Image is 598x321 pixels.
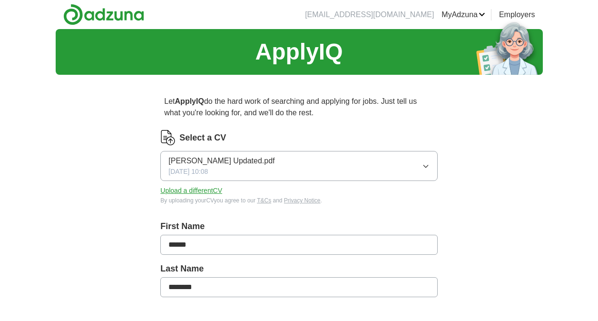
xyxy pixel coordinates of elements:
p: Let do the hard work of searching and applying for jobs. Just tell us what you're looking for, an... [160,92,437,122]
a: MyAdzuna [441,9,485,20]
img: CV Icon [160,130,176,145]
label: Last Name [160,262,437,275]
img: Adzuna logo [63,4,144,25]
a: T&Cs [257,197,271,204]
span: [PERSON_NAME] Updated.pdf [168,155,274,167]
label: Select a CV [179,131,226,144]
li: [EMAIL_ADDRESS][DOMAIN_NAME] [305,9,434,20]
div: By uploading your CV you agree to our and . [160,196,437,205]
a: Privacy Notice [284,197,321,204]
span: [DATE] 10:08 [168,167,208,177]
label: First Name [160,220,437,233]
a: Employers [499,9,535,20]
button: Upload a differentCV [160,186,222,196]
button: [PERSON_NAME] Updated.pdf[DATE] 10:08 [160,151,437,181]
h1: ApplyIQ [255,35,343,69]
strong: ApplyIQ [175,97,204,105]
